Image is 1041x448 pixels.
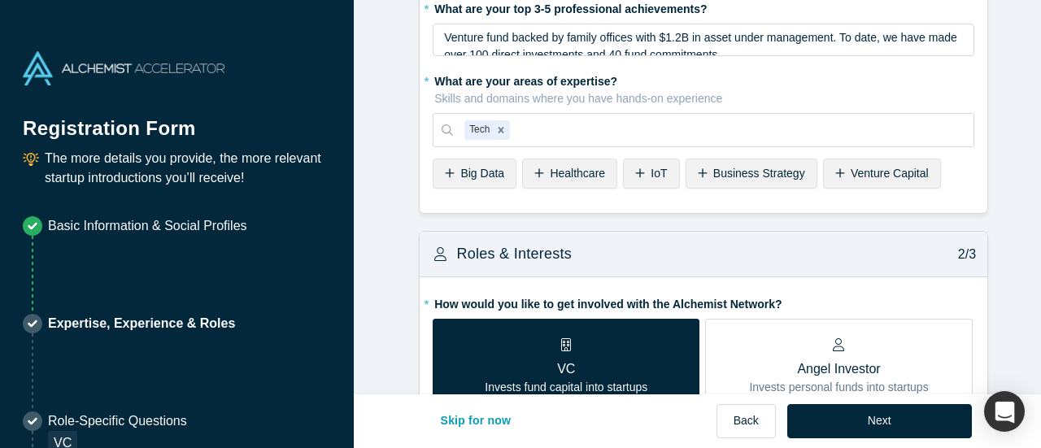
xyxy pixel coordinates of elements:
div: Venture Capital [823,159,941,189]
span: IoT [651,167,667,180]
h1: Registration Form [23,97,331,143]
p: 2/3 [949,245,976,264]
span: Venture Capital [851,167,929,180]
span: Big Data [460,167,504,180]
p: VC [485,359,647,379]
p: Expertise, Experience & Roles [48,314,235,333]
div: Remove Tech [492,120,510,140]
p: Angel Investor [749,359,928,379]
div: Business Strategy [686,159,817,189]
p: Basic Information & Social Profiles [48,216,247,236]
h3: Roles & Interests [456,243,572,265]
p: Role-Specific Questions [48,411,187,431]
div: Big Data [433,159,516,189]
label: What are your areas of expertise? [433,67,974,107]
div: rdw-editor [444,29,964,62]
label: How would you like to get involved with the Alchemist Network? [433,290,974,313]
button: Next [787,404,972,438]
div: rdw-wrapper [433,24,974,56]
p: Invests fund capital into startups [485,379,647,396]
span: Healthcare [550,167,605,180]
span: Venture fund backed by family offices with $1.2B in asset under management. To date, we have made... [444,31,960,61]
p: Skills and domains where you have hands-on experience [434,90,974,107]
button: Back [717,404,776,438]
p: The more details you provide, the more relevant startup introductions you’ll receive! [45,149,331,188]
p: Invests personal funds into startups [749,379,928,396]
span: Business Strategy [713,167,805,180]
div: Healthcare [522,159,617,189]
div: IoT [623,159,679,189]
img: Alchemist Accelerator Logo [23,51,224,85]
button: Skip for now [424,404,529,438]
div: Tech [464,120,492,140]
